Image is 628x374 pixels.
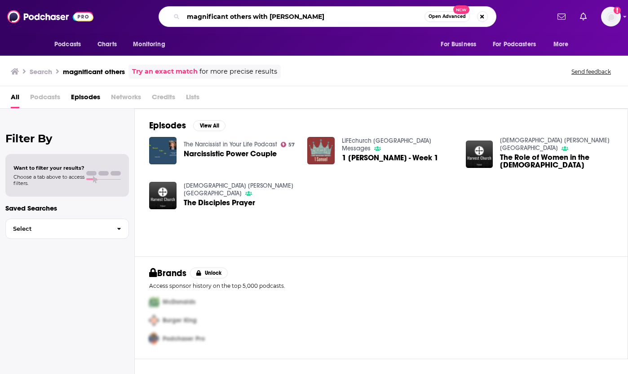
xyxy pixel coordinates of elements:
img: Podchaser - Follow, Share and Rate Podcasts [7,8,93,25]
button: open menu [487,36,549,53]
span: Networks [111,90,141,108]
span: Logged in as lcohen [601,7,621,26]
button: View All [193,120,226,131]
svg: Add a profile image [614,7,621,14]
a: The Role of Women in the Church [500,154,613,169]
div: Search podcasts, credits, & more... [159,6,496,27]
img: Third Pro Logo [146,330,163,348]
span: Choose a tab above to access filters. [13,174,84,186]
span: Charts [97,38,117,51]
span: For Podcasters [493,38,536,51]
a: Narcissistic Power Couple [184,150,277,158]
span: The Role of Women in the [DEMOGRAPHIC_DATA] [500,154,613,169]
a: Harvest Church Arroyo Grande [500,136,610,152]
a: The Narcissist in Your Life Podcast [184,141,277,148]
span: 1 [PERSON_NAME] - Week 1 [342,154,438,162]
button: open menu [434,36,487,53]
span: Burger King [163,317,197,324]
a: Show notifications dropdown [576,9,590,24]
a: The Disciples Prayer [184,199,255,207]
img: First Pro Logo [146,293,163,311]
h2: Brands [149,268,186,279]
span: 57 [288,143,295,147]
button: Select [5,219,129,239]
span: for more precise results [199,66,277,77]
a: Charts [92,36,122,53]
a: Try an exact match [132,66,198,77]
img: The Role of Women in the Church [466,141,493,168]
h2: Filter By [5,132,129,145]
a: Episodes [71,90,100,108]
span: Open Advanced [429,14,466,19]
h3: magnificant others [63,67,125,76]
span: Want to filter your results? [13,165,84,171]
img: User Profile [601,7,621,26]
a: 57 [281,142,295,147]
input: Search podcasts, credits, & more... [183,9,425,24]
img: Second Pro Logo [146,311,163,330]
img: Narcissistic Power Couple [149,137,177,164]
button: Unlock [190,268,228,278]
a: 1 Samuel - Week 1 [342,154,438,162]
span: Podcasts [30,90,60,108]
img: 1 Samuel - Week 1 [307,137,335,164]
a: All [11,90,19,108]
a: EpisodesView All [149,120,226,131]
h2: Episodes [149,120,186,131]
span: Select [6,226,110,232]
span: McDonalds [163,298,195,306]
span: More [553,38,569,51]
button: Send feedback [569,68,614,75]
button: open menu [127,36,177,53]
span: Monitoring [133,38,165,51]
button: open menu [547,36,580,53]
a: Show notifications dropdown [554,9,569,24]
a: LIFEchurch El Paso Messages [342,137,431,152]
span: Credits [152,90,175,108]
span: For Business [441,38,476,51]
img: The Disciples Prayer [149,182,177,209]
p: Access sponsor history on the top 5,000 podcasts. [149,282,613,289]
span: Podchaser Pro [163,335,205,343]
span: Podcasts [54,38,81,51]
span: Lists [186,90,199,108]
button: open menu [48,36,93,53]
h3: Search [30,67,52,76]
a: Harvest Church Arroyo Grande [184,182,293,197]
button: Show profile menu [601,7,621,26]
p: Saved Searches [5,204,129,212]
button: Open AdvancedNew [425,11,470,22]
span: New [453,5,469,14]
